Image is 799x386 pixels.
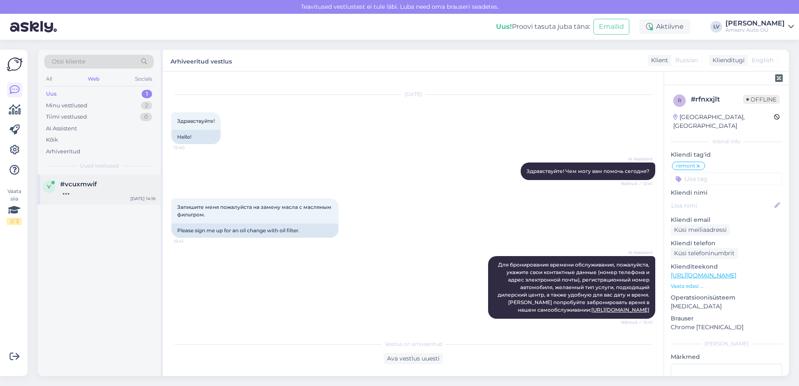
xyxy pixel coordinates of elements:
span: Здравствуйте! Чем могу вам помочь сегодня? [527,168,649,174]
p: Vaata edasi ... [671,282,782,290]
span: #vcuxmwif [60,180,97,188]
p: Kliendi email [671,216,782,224]
div: # rfnxxjlt [691,94,743,104]
div: [PERSON_NAME] [725,20,785,27]
div: Küsi telefoninumbrit [671,248,738,259]
div: Uus [46,90,57,98]
div: 2 [141,102,152,110]
div: Please sign me up for an oil change with oil filter. [171,223,338,238]
div: Tiimi vestlused [46,113,87,121]
div: [DATE] 14:16 [130,196,155,202]
div: [DATE] [171,91,655,98]
div: Kliendi info [671,138,782,145]
div: 2 / 3 [7,218,22,225]
img: zendesk [775,74,783,82]
a: [URL][DOMAIN_NAME] [671,272,736,279]
div: Ava vestlus uuesti [384,353,443,364]
div: Amserv Auto OÜ [725,27,785,33]
input: Lisa nimi [671,201,773,210]
div: [GEOGRAPHIC_DATA], [GEOGRAPHIC_DATA] [673,113,774,130]
span: 12:40 [174,145,205,151]
div: Proovi tasuta juba täna: [496,22,590,32]
span: Otsi kliente [52,57,85,66]
span: Запишите меня пожалуйста на замену масла с масляным фильтром. [177,204,333,218]
span: Здравствуйте! [177,118,215,124]
div: Minu vestlused [46,102,87,110]
span: AI Assistent [621,156,653,162]
span: v [47,183,51,190]
p: Brauser [671,314,782,323]
div: [PERSON_NAME] [671,340,782,348]
p: Kliendi telefon [671,239,782,248]
span: Uued vestlused [80,162,119,170]
p: Chrome [TECHNICAL_ID] [671,323,782,332]
div: Hello! [171,130,221,144]
div: 0 [140,113,152,121]
img: Askly Logo [7,56,23,72]
input: Lisa tag [671,173,782,185]
div: Web [86,74,101,84]
p: Kliendi nimi [671,188,782,197]
p: [MEDICAL_DATA] [671,302,782,311]
p: Märkmed [671,353,782,361]
span: 12:41 [174,238,205,244]
span: Nähtud ✓ 12:41 [621,319,653,325]
a: [URL][DOMAIN_NAME] [591,307,649,313]
div: Küsi meiliaadressi [671,224,730,236]
span: Russian [675,56,698,65]
a: [PERSON_NAME]Amserv Auto OÜ [725,20,794,33]
div: AI Assistent [46,124,77,133]
div: LV [710,21,722,33]
label: Arhiveeritud vestlus [170,55,232,66]
div: Klient [648,56,668,65]
span: English [752,56,774,65]
p: Operatsioonisüsteem [671,293,782,302]
div: Kõik [46,136,58,144]
div: All [44,74,54,84]
div: Socials [133,74,154,84]
span: Для бронирования времени обслуживания, пожалуйста, укажите свои контактные данные (номер телефона... [498,262,651,313]
p: Kliendi tag'id [671,150,782,159]
div: 1 [142,90,152,98]
button: Emailid [593,19,629,35]
div: Vaata siia [7,188,22,225]
b: Uus! [496,23,512,30]
div: Aktiivne [639,19,690,34]
p: Klienditeekond [671,262,782,271]
div: Klienditugi [709,56,745,65]
span: Vestlus on arhiveeritud [385,340,442,348]
span: Nähtud ✓ 12:41 [621,180,653,187]
div: Arhiveeritud [46,147,80,156]
span: r [678,97,682,104]
span: Offline [743,95,780,104]
span: AI Assistent [621,249,653,256]
span: remont [676,163,695,168]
